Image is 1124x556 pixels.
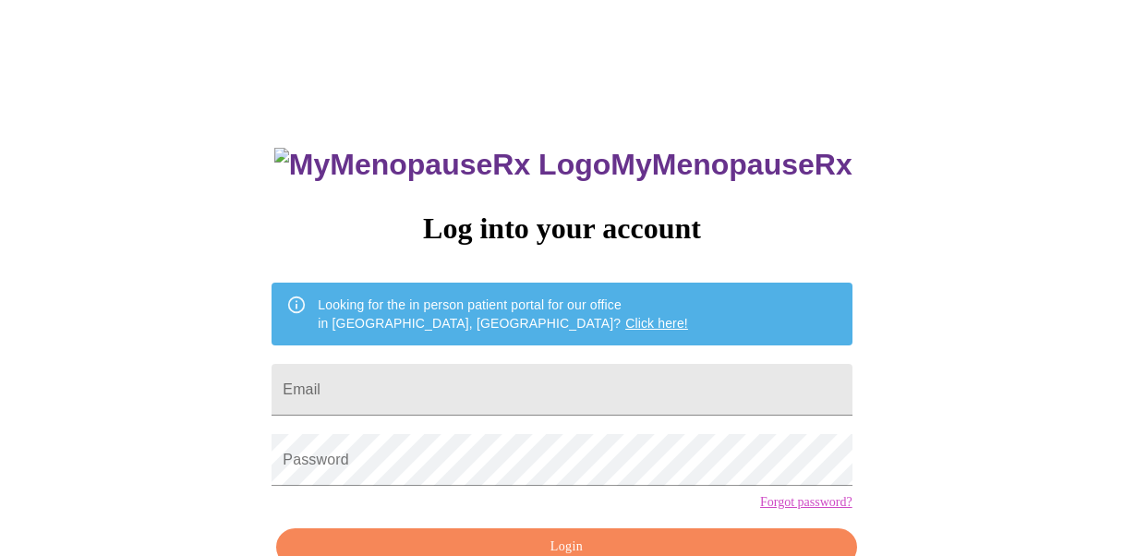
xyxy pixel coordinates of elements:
a: Forgot password? [760,495,852,510]
img: MyMenopauseRx Logo [274,148,610,182]
h3: MyMenopauseRx [274,148,852,182]
div: Looking for the in person patient portal for our office in [GEOGRAPHIC_DATA], [GEOGRAPHIC_DATA]? [318,288,688,340]
a: Click here! [625,316,688,331]
h3: Log into your account [272,212,852,246]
